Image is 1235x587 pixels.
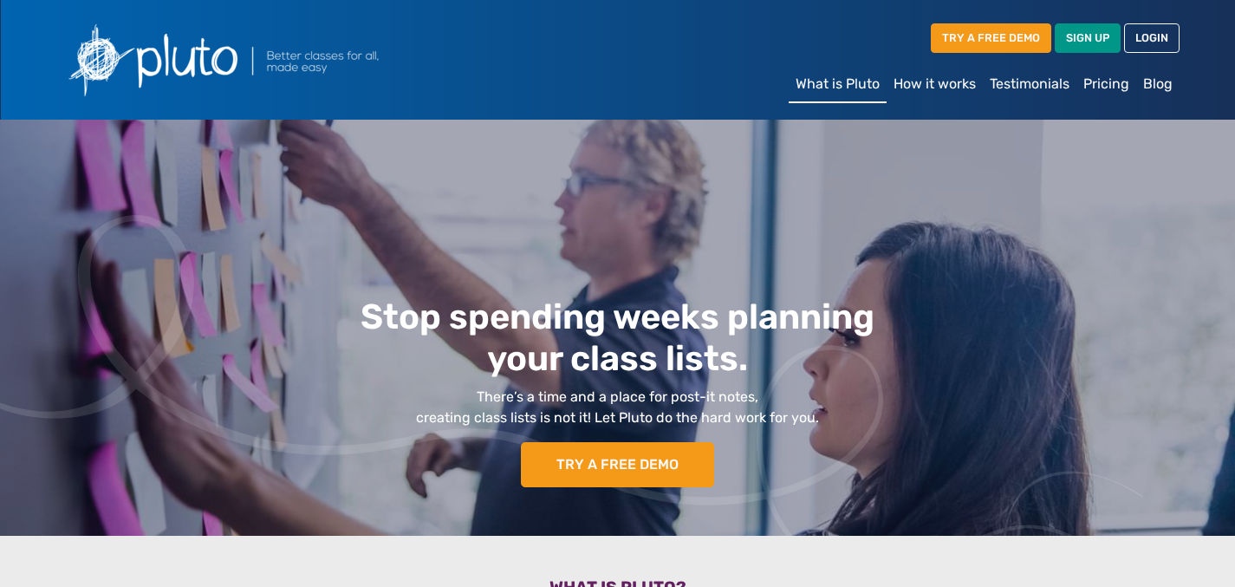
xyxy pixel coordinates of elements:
a: Blog [1136,67,1180,101]
a: Testimonials [983,67,1076,101]
h1: Stop spending weeks planning your class lists. [185,297,1050,380]
p: There’s a time and a place for post-it notes, creating class lists is not it! Let Pluto do the ha... [185,387,1050,428]
a: SIGN UP [1055,23,1121,52]
a: Pricing [1076,67,1136,101]
a: TRY A FREE DEMO [931,23,1051,52]
a: How it works [887,67,983,101]
a: LOGIN [1124,23,1180,52]
img: Pluto logo with the text Better classes for all, made easy [56,14,472,106]
a: What is Pluto [789,67,887,103]
a: TRY A FREE DEMO [521,442,714,487]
